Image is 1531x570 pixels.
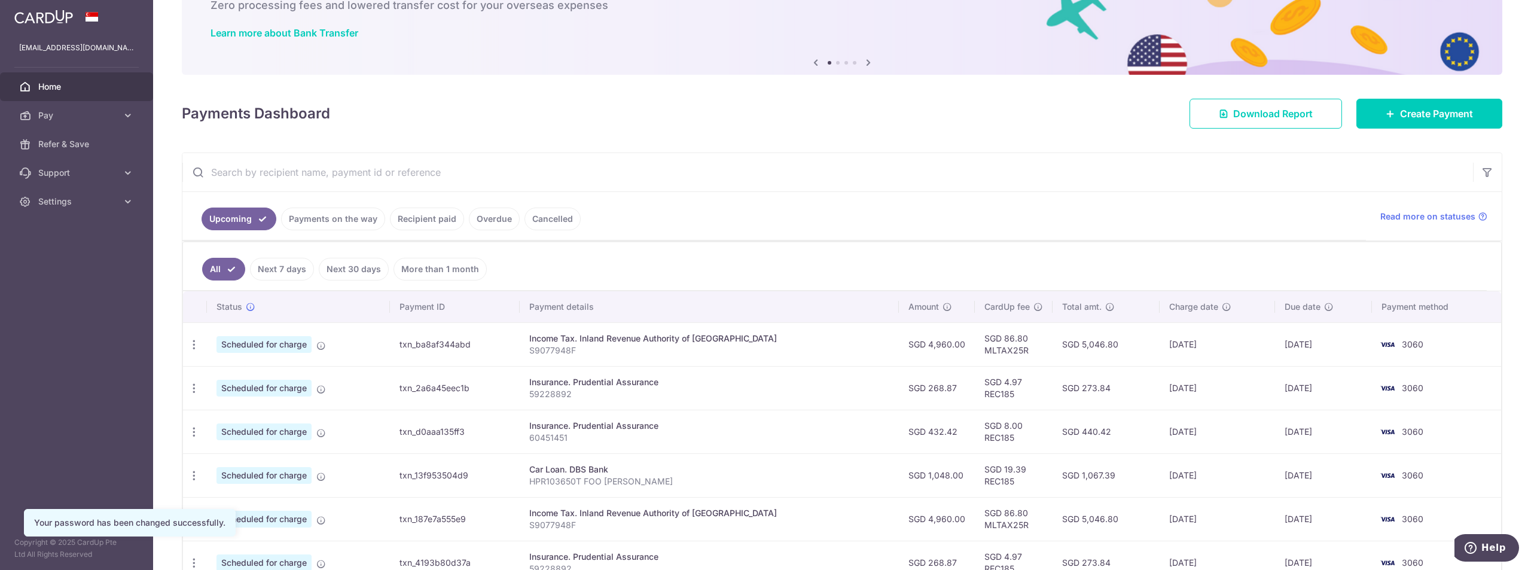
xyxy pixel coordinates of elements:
td: [DATE] [1160,410,1275,453]
span: Settings [38,196,117,208]
td: txn_13f953504d9 [390,453,520,497]
img: Bank Card [1376,556,1399,570]
p: [EMAIL_ADDRESS][DOMAIN_NAME] [19,42,134,54]
span: Total amt. [1062,301,1102,313]
span: Pay [38,109,117,121]
iframe: Opens a widget where you can find more information [1454,534,1519,564]
span: Scheduled for charge [216,380,312,397]
span: 3060 [1402,383,1423,393]
span: 3060 [1402,339,1423,349]
a: All [202,258,245,281]
td: txn_2a6a45eec1b [390,366,520,410]
td: SGD 4.97 REC185 [975,366,1053,410]
span: Refer & Save [38,138,117,150]
span: Status [216,301,242,313]
h4: Payments Dashboard [182,103,330,124]
div: Your password has been changed successfully. [34,517,225,529]
td: [DATE] [1275,453,1372,497]
span: Scheduled for charge [216,467,312,484]
td: SGD 86.80 MLTAX25R [975,497,1053,541]
td: SGD 1,048.00 [899,453,975,497]
td: [DATE] [1275,366,1372,410]
p: S9077948F [529,519,889,531]
a: Download Report [1190,99,1342,129]
span: Charge date [1169,301,1218,313]
td: SGD 86.80 MLTAX25R [975,322,1053,366]
img: Bank Card [1376,337,1399,352]
a: Next 30 days [319,258,389,281]
td: [DATE] [1160,453,1275,497]
span: Support [38,167,117,179]
td: txn_187e7a555e9 [390,497,520,541]
td: [DATE] [1160,322,1275,366]
p: 59228892 [529,388,889,400]
td: SGD 5,046.80 [1053,322,1160,366]
a: Learn more about Bank Transfer [211,27,358,39]
th: Payment details [520,291,899,322]
a: Recipient paid [390,208,464,230]
div: Income Tax. Inland Revenue Authority of [GEOGRAPHIC_DATA] [529,333,889,345]
td: SGD 268.87 [899,366,975,410]
a: Cancelled [524,208,581,230]
a: Create Payment [1356,99,1502,129]
td: [DATE] [1160,497,1275,541]
span: Scheduled for charge [216,511,312,528]
td: SGD 273.84 [1053,366,1160,410]
img: Bank Card [1376,512,1399,526]
th: Payment method [1372,291,1501,322]
td: SGD 5,046.80 [1053,497,1160,541]
a: Upcoming [202,208,276,230]
p: HPR103650T FOO [PERSON_NAME] [529,475,889,487]
span: Due date [1285,301,1320,313]
span: 3060 [1402,557,1423,568]
th: Payment ID [390,291,520,322]
span: Scheduled for charge [216,336,312,353]
span: Download Report [1233,106,1313,121]
div: Insurance. Prudential Assurance [529,551,889,563]
img: Bank Card [1376,381,1399,395]
td: [DATE] [1160,366,1275,410]
span: 3060 [1402,514,1423,524]
input: Search by recipient name, payment id or reference [182,153,1473,191]
span: 3060 [1402,470,1423,480]
div: Income Tax. Inland Revenue Authority of [GEOGRAPHIC_DATA] [529,507,889,519]
span: Amount [908,301,939,313]
td: SGD 4,960.00 [899,497,975,541]
td: SGD 19.39 REC185 [975,453,1053,497]
td: [DATE] [1275,497,1372,541]
a: Read more on statuses [1380,211,1487,222]
td: SGD 4,960.00 [899,322,975,366]
img: Bank Card [1376,468,1399,483]
span: Home [38,81,117,93]
img: CardUp [14,10,73,24]
p: 60451451 [529,432,889,444]
a: Overdue [469,208,520,230]
td: SGD 440.42 [1053,410,1160,453]
span: CardUp fee [984,301,1030,313]
span: 3060 [1402,426,1423,437]
a: Next 7 days [250,258,314,281]
div: Car Loan. DBS Bank [529,464,889,475]
img: Bank Card [1376,425,1399,439]
a: More than 1 month [394,258,487,281]
div: Insurance. Prudential Assurance [529,420,889,432]
td: [DATE] [1275,322,1372,366]
td: [DATE] [1275,410,1372,453]
span: Read more on statuses [1380,211,1475,222]
td: SGD 432.42 [899,410,975,453]
td: SGD 8.00 REC185 [975,410,1053,453]
td: SGD 1,067.39 [1053,453,1160,497]
td: txn_d0aaa135ff3 [390,410,520,453]
span: Create Payment [1400,106,1473,121]
div: Insurance. Prudential Assurance [529,376,889,388]
td: txn_ba8af344abd [390,322,520,366]
p: S9077948F [529,345,889,356]
span: Scheduled for charge [216,423,312,440]
a: Payments on the way [281,208,385,230]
